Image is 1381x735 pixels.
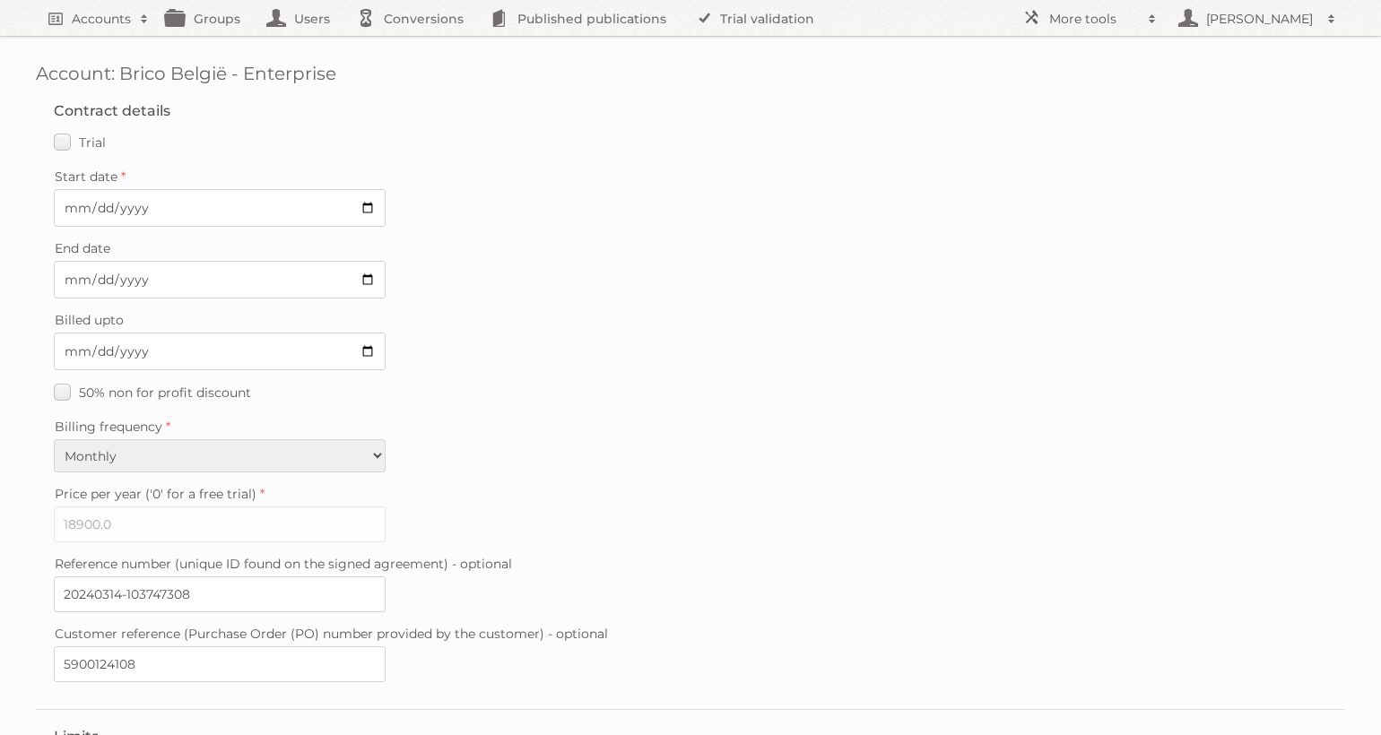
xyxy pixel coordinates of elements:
[55,312,124,328] span: Billed upto
[1049,10,1139,28] h2: More tools
[72,10,131,28] h2: Accounts
[55,626,608,642] span: Customer reference (Purchase Order (PO) number provided by the customer) - optional
[79,385,251,401] span: 50% non for profit discount
[55,486,256,502] span: Price per year ('0' for a free trial)
[36,63,1345,84] h1: Account: Brico België - Enterprise
[55,556,512,572] span: Reference number (unique ID found on the signed agreement) - optional
[79,134,106,151] span: Trial
[54,102,170,119] legend: Contract details
[55,240,110,256] span: End date
[55,169,117,185] span: Start date
[1202,10,1318,28] h2: [PERSON_NAME]
[55,419,162,435] span: Billing frequency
